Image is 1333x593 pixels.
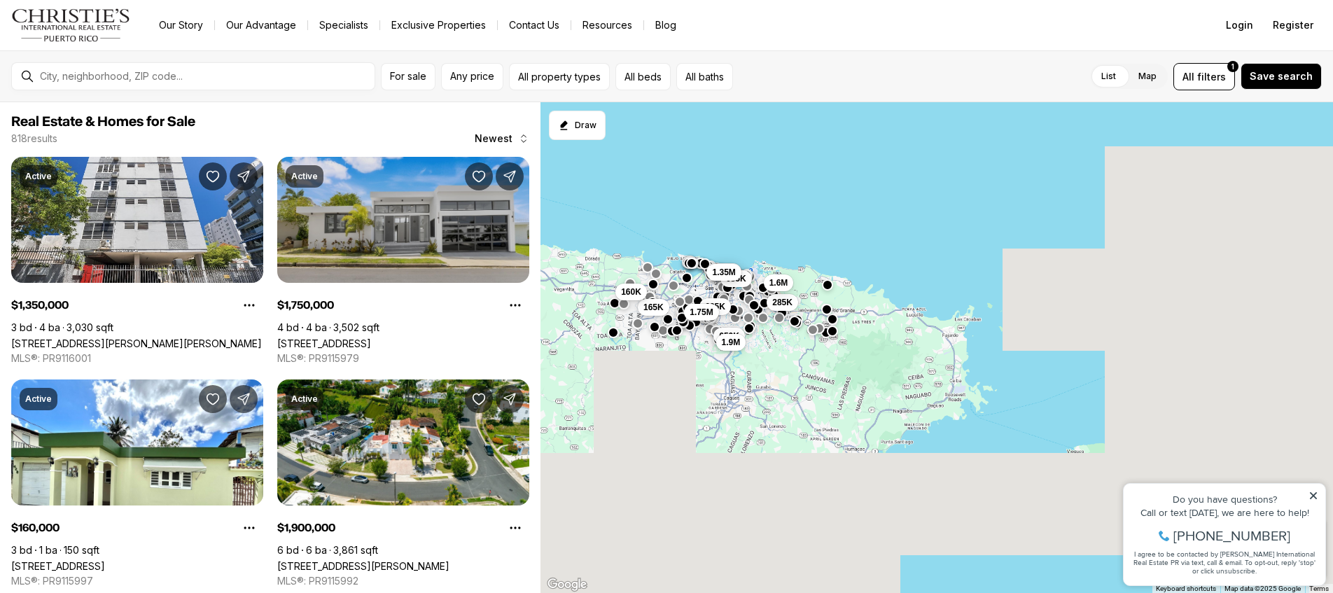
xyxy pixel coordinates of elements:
[501,291,529,319] button: Property options
[475,133,512,144] span: Newest
[716,334,746,351] button: 1.9M
[25,171,52,182] p: Active
[277,560,449,572] a: 222 CALLE TURPIAL, SAN JUAN PR, 00926
[277,337,371,349] a: 12-13 Santander St SANTANDER ST, TORRIMAR #12-13, GUAYNABO PR, 00966
[705,301,725,312] span: 695K
[1090,64,1127,89] label: List
[1182,69,1194,84] span: All
[549,111,606,140] button: Start drawing
[11,115,195,129] span: Real Estate & Homes for Sale
[291,171,318,182] p: Active
[615,284,647,300] button: 160K
[11,560,105,572] a: CALLE 7 #428, TOA BAJA PR, 00949
[308,15,379,35] a: Specialists
[684,304,718,321] button: 1.75M
[15,45,202,55] div: Call or text [DATE], we are here to help!
[148,15,214,35] a: Our Story
[465,385,493,413] button: Save Property: 222 CALLE TURPIAL
[1197,69,1226,84] span: filters
[1127,64,1168,89] label: Map
[638,299,669,316] button: 165K
[199,385,227,413] button: Save Property: CALLE 7 #428
[767,294,798,311] button: 285K
[15,32,202,41] div: Do you have questions?
[1241,63,1322,90] button: Save search
[230,385,258,413] button: Share Property
[450,71,494,82] span: Any price
[1231,61,1234,72] span: 1
[380,15,497,35] a: Exclusive Properties
[496,385,524,413] button: Share Property
[1250,71,1313,82] span: Save search
[18,86,200,113] span: I agree to be contacted by [PERSON_NAME] International Real Estate PR via text, call & email. To ...
[1226,20,1253,31] span: Login
[501,514,529,542] button: Property options
[381,63,435,90] button: For sale
[621,286,641,298] span: 160K
[465,162,493,190] button: Save Property: 12-13 Santander St SANTANDER ST, TORRIMAR #12-13
[706,264,741,281] button: 1.35M
[441,63,503,90] button: Any price
[291,393,318,405] p: Active
[1264,11,1322,39] button: Register
[712,267,735,278] span: 1.35M
[509,63,610,90] button: All property types
[11,8,131,42] img: logo
[711,263,741,280] button: 3.8M
[713,328,745,344] button: 650K
[699,298,731,315] button: 695K
[615,63,671,90] button: All beds
[643,302,664,313] span: 165K
[11,133,57,144] p: 818 results
[215,15,307,35] a: Our Advantage
[772,297,793,308] span: 285K
[644,15,688,35] a: Blog
[199,162,227,190] button: Save Property: 85 WILSON STREET #PH-601
[726,273,746,284] span: 685K
[11,337,262,349] a: 85 WILSON STREET #PH-601, SAN JUAN PR, 00907
[1217,11,1262,39] button: Login
[57,66,174,80] span: [PHONE_NUMBER]
[235,291,263,319] button: Property options
[764,274,794,291] button: 1.6M
[496,162,524,190] button: Share Property
[466,125,538,153] button: Newest
[676,63,733,90] button: All baths
[722,337,741,348] span: 1.9M
[690,307,713,318] span: 1.75M
[571,15,643,35] a: Resources
[25,393,52,405] p: Active
[390,71,426,82] span: For sale
[769,277,788,288] span: 1.6M
[719,330,739,342] span: 650K
[498,15,571,35] button: Contact Us
[1273,20,1313,31] span: Register
[230,162,258,190] button: Share Property
[235,514,263,542] button: Property options
[1173,63,1235,90] button: Allfilters1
